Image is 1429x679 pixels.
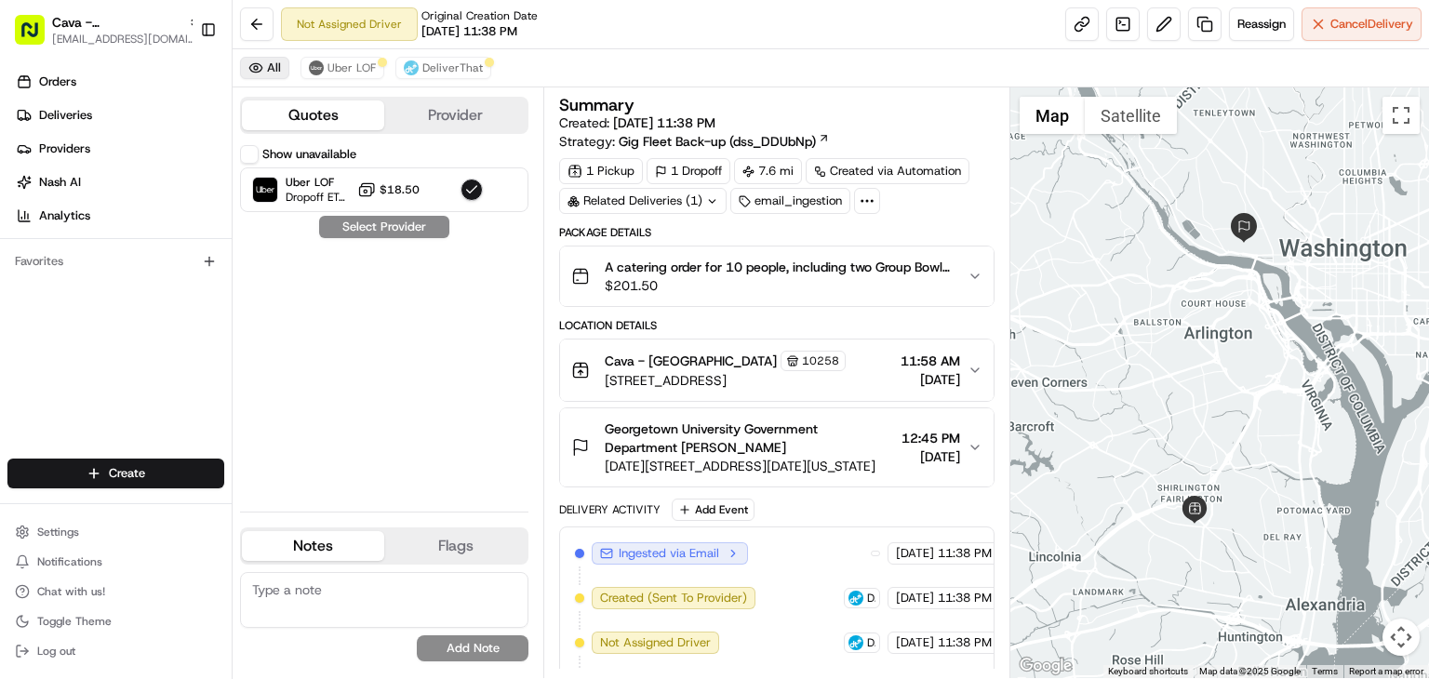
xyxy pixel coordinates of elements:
span: [DATE] [901,447,960,466]
span: Cancel Delivery [1330,16,1413,33]
span: 12:45 PM [901,429,960,447]
input: Clear [48,120,307,140]
img: Nash [19,19,56,56]
a: Deliveries [7,100,232,130]
button: Chat with us! [7,579,224,605]
a: Providers [7,134,232,164]
button: Notifications [7,549,224,575]
button: Cava - [GEOGRAPHIC_DATA] [52,13,180,32]
span: Settings [37,525,79,539]
a: Gig Fleet Back-up (dss_DDUbNp) [619,132,830,151]
img: profile_deliverthat_partner.png [848,591,863,606]
button: Flags [384,531,527,561]
span: Dropoff ETA 32 minutes [286,190,350,205]
button: Quotes [242,100,384,130]
img: profile_deliverthat_partner.png [848,635,863,650]
span: [DATE] [896,634,934,651]
span: 11:58 AM [901,352,960,370]
span: Cava - [GEOGRAPHIC_DATA] [605,352,777,370]
span: Log out [37,644,75,659]
button: Notes [242,531,384,561]
span: Nash AI [39,174,81,191]
a: Powered byPylon [131,314,225,329]
span: Pylon [185,315,225,329]
h3: Summary [559,97,634,113]
img: 1736555255976-a54dd68f-1ca7-489b-9aae-adbdc363a1c4 [19,178,52,211]
a: 💻API Documentation [150,262,306,296]
span: Analytics [39,207,90,224]
span: Georgetown University Government Department [PERSON_NAME] [605,419,894,457]
button: Uber LOF [300,57,384,79]
div: 💻 [157,272,172,286]
img: profile_deliverthat_partner.png [404,60,419,75]
span: Not Assigned Driver [600,634,711,651]
span: Ingested via Email [619,545,719,562]
button: Log out [7,638,224,664]
div: Favorites [7,246,224,276]
span: DeliverThat [867,635,875,650]
span: $201.50 [605,276,953,295]
a: Report a map error [1349,666,1423,676]
div: Package Details [559,225,995,240]
span: Created: [559,113,715,132]
img: uber-new-logo.jpeg [309,60,324,75]
div: Strategy: [559,132,830,151]
span: [DATE][STREET_ADDRESS][DATE][US_STATE] [605,457,894,475]
span: Uber LOF [327,60,376,75]
button: Start new chat [316,183,339,206]
a: Orders [7,67,232,97]
img: Uber LOF [253,178,277,202]
span: Original Creation Date [421,8,538,23]
button: Cava - [GEOGRAPHIC_DATA]10258[STREET_ADDRESS]11:58 AM[DATE] [560,339,994,401]
span: [DATE] [896,590,934,606]
span: Chat with us! [37,584,105,599]
label: Show unavailable [262,146,356,163]
span: 10258 [802,353,839,368]
span: A catering order for 10 people, including two Group Bowl Bars with grilled chicken, saffron basma... [605,258,953,276]
span: [DATE] 11:38 PM [613,114,715,131]
span: [DATE] [896,545,934,562]
span: API Documentation [176,270,299,288]
button: Toggle fullscreen view [1382,97,1420,134]
div: 1 Pickup [559,158,643,184]
span: [STREET_ADDRESS] [605,371,846,390]
button: A catering order for 10 people, including two Group Bowl Bars with grilled chicken, saffron basma... [560,246,994,306]
span: Knowledge Base [37,270,142,288]
button: [EMAIL_ADDRESS][DOMAIN_NAME] [52,32,201,47]
span: Gig Fleet Back-up (dss_DDUbNp) [619,132,816,151]
button: Create [7,459,224,488]
a: Analytics [7,201,232,231]
span: [DATE] 11:38 PM [421,23,517,40]
button: CancelDelivery [1302,7,1422,41]
div: Related Deliveries (1) [559,188,727,214]
button: $18.50 [357,180,420,199]
a: 📗Knowledge Base [11,262,150,296]
span: Providers [39,140,90,157]
span: Orders [39,73,76,90]
div: Start new chat [63,178,305,196]
div: email_ingestion [730,188,850,214]
span: Created (Sent To Provider) [600,590,747,606]
button: Toggle Theme [7,608,224,634]
button: DeliverThat [395,57,491,79]
span: 11:38 PM EDT [938,590,1017,606]
a: Created via Automation [806,158,969,184]
div: Location Details [559,318,995,333]
button: Show satellite imagery [1085,97,1177,134]
button: Map camera controls [1382,619,1420,656]
span: 11:38 PM EDT [938,545,1017,562]
div: We're available if you need us! [63,196,235,211]
img: Google [1015,654,1076,678]
a: Nash AI [7,167,232,197]
p: Welcome 👋 [19,74,339,104]
span: Toggle Theme [37,614,112,629]
button: All [240,57,289,79]
button: Show street map [1020,97,1085,134]
span: Reassign [1237,16,1286,33]
span: $18.50 [380,182,420,197]
button: Reassign [1229,7,1294,41]
button: Cava - [GEOGRAPHIC_DATA][EMAIL_ADDRESS][DOMAIN_NAME] [7,7,193,52]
